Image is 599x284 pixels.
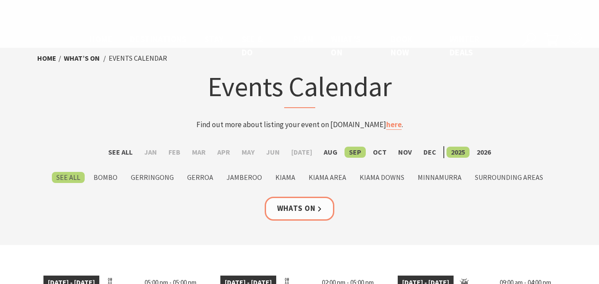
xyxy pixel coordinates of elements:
[104,147,137,158] label: See All
[419,147,441,158] label: Dec
[126,119,474,131] p: Find out more about listing your event on [DOMAIN_NAME] .
[52,172,85,183] label: See All
[271,172,300,183] label: Kiama
[81,32,512,59] nav: Main Menu
[130,34,187,44] span: Destinations
[222,172,266,183] label: Jamberoo
[265,197,335,220] a: Whats On
[368,147,391,158] label: Oct
[319,147,342,158] label: Aug
[126,172,178,183] label: Gerringong
[472,147,495,158] label: 2026
[450,34,479,58] span: Winter Deals
[331,34,360,58] span: What’s On
[188,147,210,158] label: Mar
[204,34,224,44] span: Stay
[89,172,122,183] label: Bombo
[213,147,235,158] label: Apr
[140,147,161,158] label: Jan
[164,147,185,158] label: Feb
[242,34,263,58] span: See & Do
[345,147,366,158] label: Sep
[304,172,351,183] label: Kiama Area
[262,147,284,158] label: Jun
[237,147,259,158] label: May
[446,147,470,158] label: 2025
[394,147,416,158] label: Nov
[90,34,112,44] span: Home
[413,172,466,183] label: Minnamurra
[386,120,402,130] a: here
[391,34,413,58] span: Book now
[355,172,409,183] label: Kiama Downs
[294,34,313,44] span: Plan
[287,147,317,158] label: [DATE]
[470,172,548,183] label: Surrounding Areas
[183,172,218,183] label: Gerroa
